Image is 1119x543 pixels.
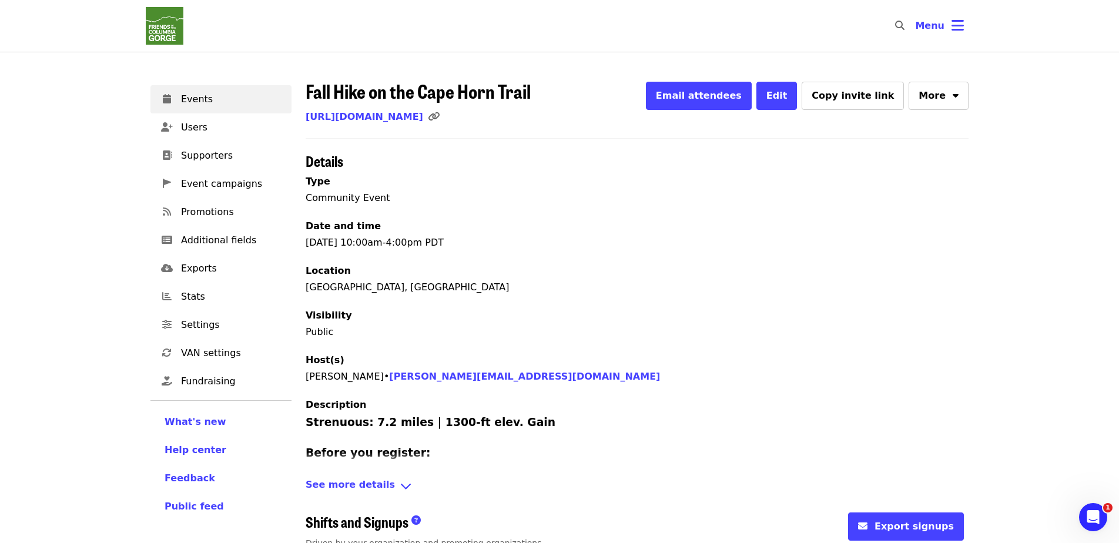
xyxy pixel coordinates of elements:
[150,283,292,311] a: Stats
[165,444,226,455] span: Help center
[656,90,742,101] span: Email attendees
[428,111,447,122] span: Click to copy link!
[165,443,277,457] a: Help center
[306,325,969,339] p: Public
[163,93,171,105] i: calendar icon
[919,89,946,103] span: More
[906,12,973,40] button: Toggle account menu
[306,111,423,122] a: [URL][DOMAIN_NAME]
[150,85,292,113] a: Events
[1103,503,1113,512] span: 1
[165,471,215,485] button: Feedback
[150,198,292,226] a: Promotions
[306,77,531,105] span: Fall Hike on the Cape Horn Trail
[306,280,969,294] div: [GEOGRAPHIC_DATA], [GEOGRAPHIC_DATA]
[165,501,224,512] span: Public feed
[165,416,226,427] span: What's new
[428,111,440,122] i: link icon
[163,206,171,217] i: rss icon
[306,511,408,532] span: Shifts and Signups
[306,399,366,410] span: Description
[306,150,343,171] span: Details
[1079,503,1107,531] iframe: Intercom live chat
[411,515,421,526] i: question-circle icon
[163,178,171,189] i: pennant icon
[306,176,330,187] span: Type
[181,290,282,304] span: Stats
[165,500,277,514] a: Public feed
[306,478,395,495] span: See more details
[162,319,172,330] i: sliders-h icon
[181,262,282,276] span: Exports
[161,263,173,274] i: cloud-download icon
[306,371,660,382] span: [PERSON_NAME] •
[756,82,798,110] button: Edit
[909,82,969,110] button: More
[181,233,282,247] span: Additional fields
[162,347,172,358] i: sync icon
[181,374,282,388] span: Fundraising
[306,354,344,366] span: Host(s)
[181,92,282,106] span: Events
[329,467,463,478] a: Read our Liability Waiver
[181,205,282,219] span: Promotions
[306,445,717,461] h3: Before you register:
[162,150,172,161] i: address-book icon
[181,149,282,163] span: Supporters
[150,311,292,339] a: Settings
[400,478,412,495] i: angle-down icon
[181,318,282,332] span: Settings
[150,170,292,198] a: Event campaigns
[162,376,172,387] i: hand-holding-heart icon
[646,82,752,110] button: Email attendees
[952,17,964,34] i: bars icon
[766,90,788,101] span: Edit
[953,88,959,99] i: sort-down icon
[306,310,352,321] span: Visibility
[895,20,904,31] i: search icon
[162,234,172,246] i: list-alt icon
[915,20,944,31] span: Menu
[306,265,351,276] span: Location
[146,7,183,45] img: Friends Of The Columbia Gorge - Home
[165,415,277,429] a: What's new
[912,12,921,40] input: Search
[150,113,292,142] a: Users
[306,175,969,468] div: [DATE] 10:00am-4:00pm PDT
[306,414,717,431] h3: Strenuous: 7.2 miles | 1300-ft elev. Gain
[150,142,292,170] a: Supporters
[306,220,381,232] span: Date and time
[181,346,282,360] span: VAN settings
[161,122,173,133] i: user-plus icon
[306,478,969,495] div: See more detailsangle-down icon
[802,82,904,110] button: Copy invite link
[150,254,292,283] a: Exports
[150,226,292,254] a: Additional fields
[389,371,660,382] a: [PERSON_NAME][EMAIL_ADDRESS][DOMAIN_NAME]
[812,90,894,101] span: Copy invite link
[181,120,282,135] span: Users
[306,192,390,203] span: Community Event
[181,177,282,191] span: Event campaigns
[848,512,964,541] button: envelope iconExport signups
[150,339,292,367] a: VAN settings
[329,466,717,494] p: . You will be asked to check a box acknowledging you read the waiver during registration._
[150,367,292,395] a: Fundraising
[162,291,172,302] i: chart-bar icon
[858,521,867,532] i: envelope icon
